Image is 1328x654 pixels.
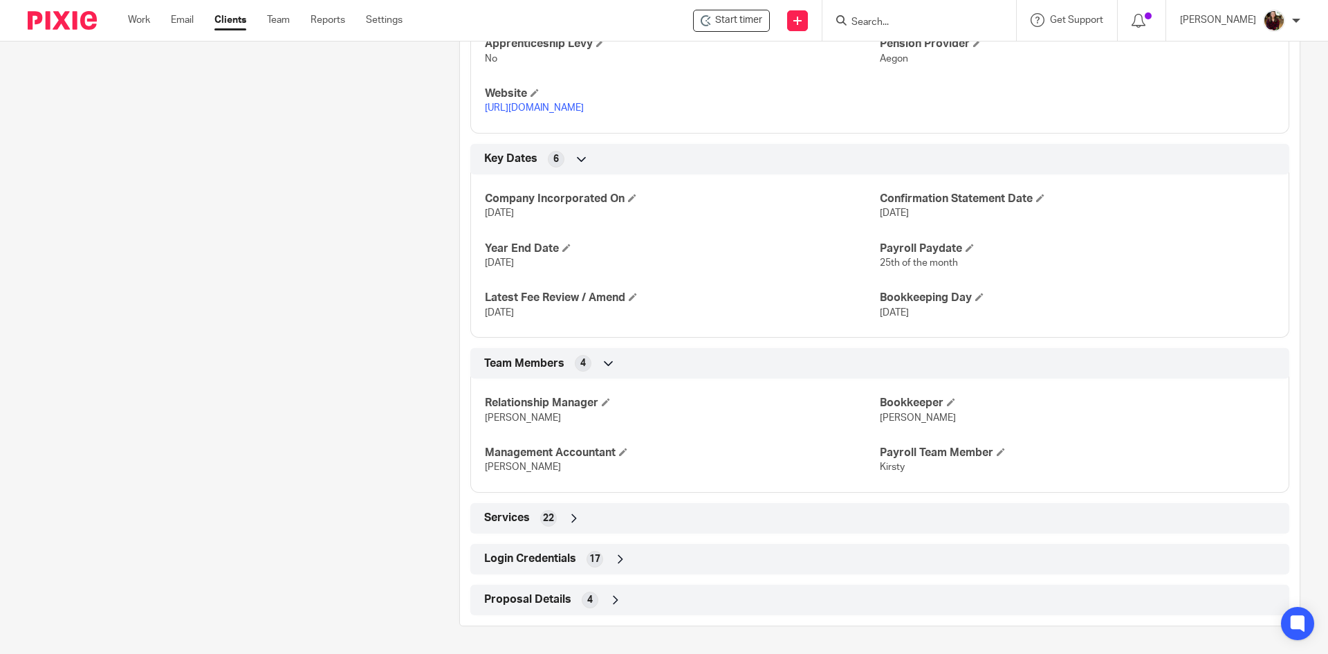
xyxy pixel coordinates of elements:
span: Start timer [715,13,762,28]
h4: Pension Provider [880,37,1275,51]
p: [PERSON_NAME] [1180,13,1256,27]
img: MaxAcc_Sep21_ElliDeanPhoto_030.jpg [1263,10,1285,32]
h4: Payroll Team Member [880,446,1275,460]
span: 6 [553,152,559,166]
span: [DATE] [880,308,909,318]
h4: Apprenticeship Levy [485,37,880,51]
a: Email [171,13,194,27]
span: [DATE] [485,308,514,318]
h4: Website [485,87,880,101]
span: Kirsty [880,462,905,472]
span: Login Credentials [484,552,576,566]
span: [PERSON_NAME] [485,413,561,423]
h4: Latest Fee Review / Amend [485,291,880,305]
h4: Company Incorporated On [485,192,880,206]
span: [DATE] [880,208,909,218]
h4: Year End Date [485,242,880,256]
div: Ravio Technoloiges Ltd [693,10,770,32]
h4: Management Accountant [485,446,880,460]
span: No [485,54,497,64]
span: Key Dates [484,152,537,166]
h4: Relationship Manager [485,396,880,410]
span: Services [484,511,530,525]
a: [URL][DOMAIN_NAME] [485,103,584,113]
span: 4 [587,593,593,607]
h4: Bookkeeper [880,396,1275,410]
span: 25th of the month [880,258,958,268]
h4: Payroll Paydate [880,242,1275,256]
span: [PERSON_NAME] [880,413,956,423]
a: Settings [366,13,403,27]
span: 22 [543,511,554,525]
span: [DATE] [485,208,514,218]
a: Team [267,13,290,27]
span: 17 [589,552,600,566]
h4: Confirmation Statement Date [880,192,1275,206]
input: Search [850,17,975,29]
img: Pixie [28,11,97,30]
a: Clients [214,13,246,27]
span: [PERSON_NAME] [485,462,561,472]
span: Proposal Details [484,592,571,607]
h4: Bookkeeping Day [880,291,1275,305]
span: Get Support [1050,15,1103,25]
span: [DATE] [485,258,514,268]
span: 4 [580,356,586,370]
span: Aegon [880,54,908,64]
a: Reports [311,13,345,27]
span: Team Members [484,356,564,371]
a: Work [128,13,150,27]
